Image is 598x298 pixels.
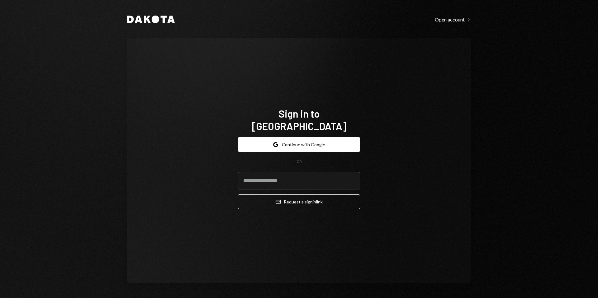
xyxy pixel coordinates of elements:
h1: Sign in to [GEOGRAPHIC_DATA] [238,107,360,132]
a: Open account [435,16,471,23]
div: OR [297,159,302,165]
button: Continue with Google [238,137,360,152]
button: Request a signinlink [238,194,360,209]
